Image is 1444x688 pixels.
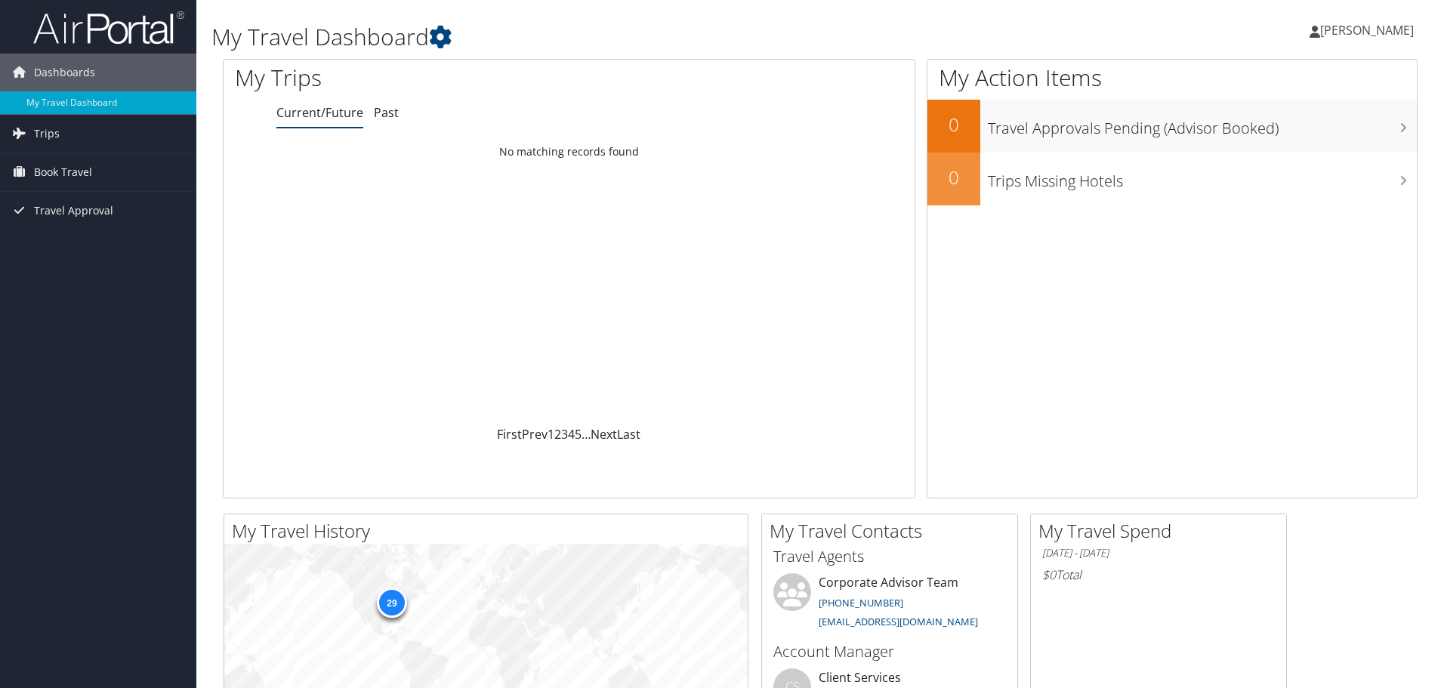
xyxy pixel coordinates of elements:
h2: My Travel Spend [1038,518,1286,544]
a: Prev [522,426,548,443]
a: [PERSON_NAME] [1310,8,1429,53]
span: Travel Approval [34,192,113,230]
h6: Total [1042,566,1275,583]
h3: Travel Agents [773,546,1006,567]
a: 0Trips Missing Hotels [927,153,1417,205]
a: First [497,426,522,443]
a: 1 [548,426,554,443]
li: Corporate Advisor Team [766,573,1014,635]
a: 4 [568,426,575,443]
h2: My Travel History [232,518,748,544]
span: Trips [34,115,60,153]
img: airportal-logo.png [33,10,184,45]
a: 0Travel Approvals Pending (Advisor Booked) [927,100,1417,153]
span: … [582,426,591,443]
a: 2 [554,426,561,443]
h6: [DATE] - [DATE] [1042,546,1275,560]
a: [EMAIL_ADDRESS][DOMAIN_NAME] [819,615,978,628]
h1: My Action Items [927,62,1417,94]
a: Past [374,104,399,121]
a: Last [617,426,640,443]
a: [PHONE_NUMBER] [819,596,903,609]
span: Dashboards [34,54,95,91]
div: 29 [376,588,406,618]
h2: 0 [927,165,980,190]
h3: Travel Approvals Pending (Advisor Booked) [988,110,1417,139]
h2: My Travel Contacts [770,518,1017,544]
a: Next [591,426,617,443]
h1: My Travel Dashboard [211,21,1023,53]
span: $0 [1042,566,1056,583]
a: 3 [561,426,568,443]
span: [PERSON_NAME] [1320,22,1414,39]
h3: Trips Missing Hotels [988,163,1417,192]
a: Current/Future [276,104,363,121]
h3: Account Manager [773,641,1006,662]
td: No matching records found [224,138,915,165]
a: 5 [575,426,582,443]
h1: My Trips [235,62,616,94]
h2: 0 [927,112,980,137]
span: Book Travel [34,153,92,191]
